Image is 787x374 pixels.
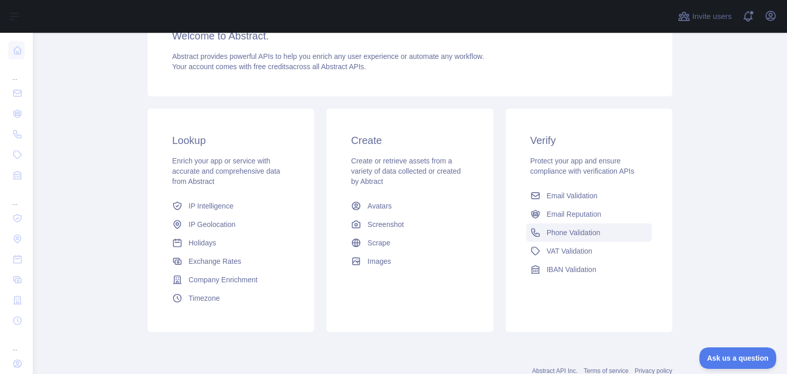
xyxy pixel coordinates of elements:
span: Timezone [189,293,220,303]
a: Email Reputation [526,205,652,223]
span: Exchange Rates [189,256,241,266]
span: Scrape [367,238,390,248]
span: Avatars [367,201,391,211]
a: Avatars [347,197,472,215]
h3: Welcome to Abstract. [172,29,648,43]
span: Protect your app and ensure compliance with verification APIs [530,157,634,175]
span: Create or retrieve assets from a variety of data collected or created by Abtract [351,157,461,185]
a: Company Enrichment [168,271,294,289]
a: Email Validation [526,186,652,205]
h3: Create [351,133,468,148]
a: Screenshot [347,215,472,234]
span: Images [367,256,391,266]
a: Exchange Rates [168,252,294,271]
span: Email Validation [547,191,597,201]
a: IBAN Validation [526,260,652,279]
a: Phone Validation [526,223,652,242]
span: Enrich your app or service with accurate and comprehensive data from Abstract [172,157,280,185]
span: Abstract provides powerful APIs to help you enrich any user experience or automate any workflow. [172,52,484,60]
span: IP Geolocation [189,219,236,230]
a: Images [347,252,472,271]
span: Phone Validation [547,227,600,238]
a: IP Intelligence [168,197,294,215]
span: VAT Validation [547,246,592,256]
a: Timezone [168,289,294,307]
span: IBAN Validation [547,264,596,275]
iframe: Toggle Customer Support [699,347,777,369]
h3: Lookup [172,133,289,148]
span: free credits [254,63,289,71]
a: IP Geolocation [168,215,294,234]
div: ... [8,61,25,82]
a: Holidays [168,234,294,252]
div: ... [8,332,25,352]
span: Screenshot [367,219,404,230]
h3: Verify [530,133,648,148]
span: Your account comes with across all Abstract APIs. [172,63,366,71]
button: Invite users [676,8,734,25]
span: Company Enrichment [189,275,258,285]
a: Scrape [347,234,472,252]
a: VAT Validation [526,242,652,260]
div: ... [8,186,25,207]
span: Email Reputation [547,209,602,219]
span: IP Intelligence [189,201,234,211]
span: Invite users [692,11,732,23]
span: Holidays [189,238,216,248]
